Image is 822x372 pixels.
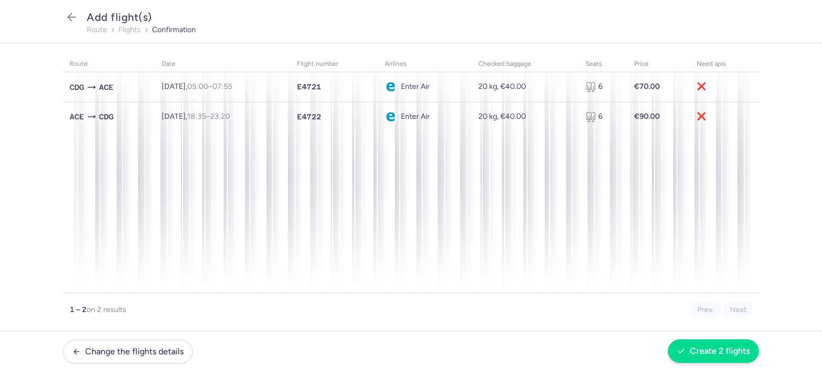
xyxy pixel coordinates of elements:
time: 07:55 [212,82,232,91]
th: date [155,56,291,72]
div: 20 kg, €40.00 [478,112,573,121]
button: confirmation [152,26,196,34]
strong: 1 – 2 [70,305,87,314]
span: Create 2 flights [690,346,750,356]
span: Enter Air [401,112,430,121]
th: price [628,56,690,72]
th: route [63,56,155,72]
figure: E4 airline logo [385,81,397,93]
span: – [187,82,232,91]
span: CDG [70,81,84,93]
span: [DATE], [162,112,230,121]
span: – [187,112,230,121]
span: CDG [99,111,113,123]
span: ACE [70,111,84,123]
button: route [87,26,107,34]
strong: €90.00 [634,112,660,121]
time: 23:20 [210,112,230,121]
td: ❌ [690,72,759,102]
span: on 2 results [87,305,126,314]
span: [DATE], [162,82,232,91]
th: flight number [291,56,378,72]
button: flights [118,26,141,34]
button: Create 2 flights [668,339,759,363]
span: Change the flights details [85,347,184,356]
th: airlines [378,56,472,72]
span: E4722 [297,111,321,122]
strong: €70.00 [634,82,660,91]
span: ACE [99,81,113,93]
span: E4721 [297,81,321,92]
div: 20 kg, €40.00 [478,82,573,91]
button: Next [724,302,752,318]
button: Prev. [691,302,720,318]
figure: E4 airline logo [385,111,397,123]
div: 6 [585,111,621,122]
th: seats [579,56,628,72]
td: ❌ [690,102,759,131]
button: Change the flights details [63,340,193,363]
th: checked baggage [472,56,579,72]
div: 6 [585,81,621,92]
time: 18:35 [187,112,206,121]
span: Add flight(s) [87,11,152,24]
th: need apis [690,56,759,72]
span: Enter Air [401,82,430,91]
time: 05:00 [187,82,208,91]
